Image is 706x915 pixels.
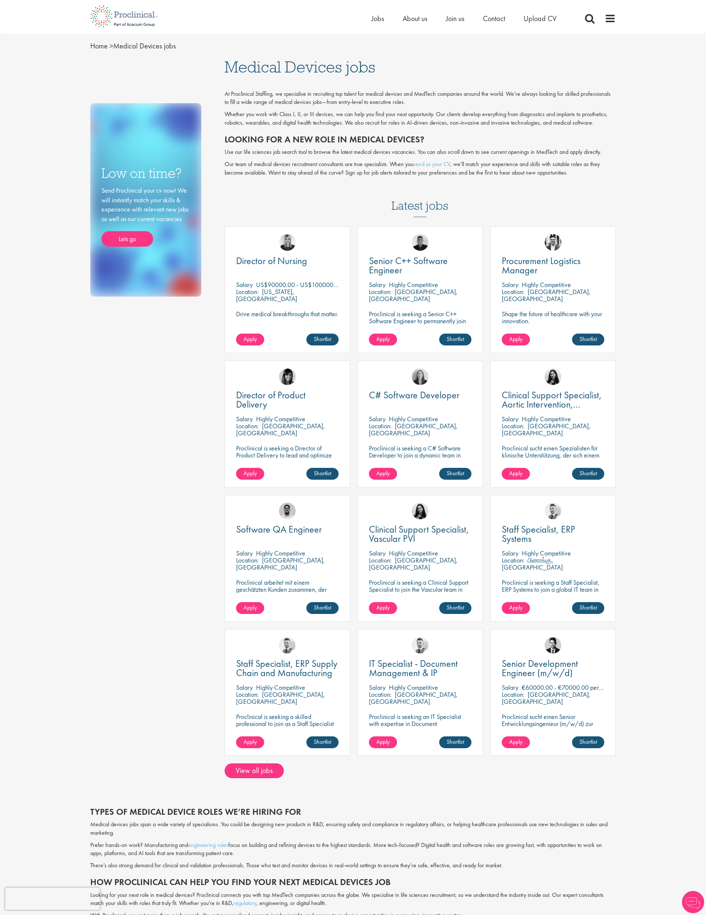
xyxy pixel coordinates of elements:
[110,41,113,51] span: >
[502,602,530,614] a: Apply
[306,602,339,614] a: Shortlist
[502,280,518,289] span: Salary
[372,14,384,23] a: Jobs
[225,57,375,77] span: Medical Devices jobs
[545,637,561,654] a: Thomas Wenig
[279,637,296,654] a: Giovanni Esposito
[522,415,571,423] p: Highly Competitive
[306,736,339,748] a: Shortlist
[225,148,616,156] p: Use our life sciences job search tool to browse the latest medical devices vacancies. You can als...
[90,877,616,887] h2: How Proclinical can help you find your next medical devices job
[369,254,448,276] span: Senior C++ Software Engineer
[256,683,305,692] p: Highly Competitive
[279,503,296,519] a: Timothy Deschamps
[412,234,428,251] a: Christian Andersen
[369,310,471,338] p: Proclinical is seeking a Senior C++ Software Engineer to permanently join their dynamic team in [...
[236,287,297,303] p: [US_STATE], [GEOGRAPHIC_DATA]
[439,334,471,345] a: Shortlist
[256,280,370,289] p: US$90000.00 - US$100000.00 per annum
[369,415,386,423] span: Salary
[236,713,339,741] p: Proclinical is seeking a skilled professional to join as a Staff Specialist focusing on ERP Suppl...
[101,166,190,180] h3: Low on time?
[502,549,518,557] span: Salary
[236,525,339,534] a: Software QA Engineer
[502,736,530,748] a: Apply
[502,422,591,437] p: [GEOGRAPHIC_DATA], [GEOGRAPHIC_DATA]
[682,891,704,913] img: Chatbot
[369,391,471,400] a: C# Software Developer
[502,391,604,409] a: Clinical Support Specialist, Aortic Intervention, Vascular
[101,186,190,247] div: Send Proclinical your cv now! We will instantly match your skills & experience with relevant new ...
[225,160,616,177] p: Our team of medical devices recruitment consultants are true specialists. When you , we’ll match ...
[439,602,471,614] a: Shortlist
[236,523,322,536] span: Software QA Engineer
[236,445,339,473] p: Proclinical is seeking a Director of Product Delivery to lead and optimize product delivery pract...
[236,659,339,678] a: Staff Specialist, ERP Supply Chain and Manufacturing
[243,604,257,611] span: Apply
[502,690,524,699] span: Location:
[389,549,438,557] p: Highly Competitive
[509,738,522,746] span: Apply
[369,445,471,473] p: Proclinical is seeking a C# Software Developer to join a dynamic team in [GEOGRAPHIC_DATA], [GEOG...
[502,713,604,734] p: Proclinical sucht einen Senior Entwicklungsingenieur (m/w/d) zur Festanstellung bei unserem Kunden.
[369,525,471,543] a: Clinical Support Specialist, Vascular PVI
[369,422,458,437] p: [GEOGRAPHIC_DATA], [GEOGRAPHIC_DATA]
[376,335,390,343] span: Apply
[502,256,604,275] a: Procurement Logistics Manager
[502,657,578,679] span: Senior Development Engineer (m/w/d)
[389,280,438,289] p: Highly Competitive
[369,659,471,678] a: IT Specialist - Document Management & IP
[502,556,524,564] span: Location:
[412,368,428,385] img: Mia Kellerman
[236,549,253,557] span: Salary
[572,602,604,614] a: Shortlist
[502,334,530,345] a: Apply
[243,335,257,343] span: Apply
[509,335,522,343] span: Apply
[572,334,604,345] a: Shortlist
[545,368,561,385] img: Indre Stankeviciute
[236,657,337,679] span: Staff Specialist, ERP Supply Chain and Manufacturing
[90,820,616,837] p: Medical devices jobs span a wide variety of specialisms. You could be designing new products in R...
[502,287,591,303] p: [GEOGRAPHIC_DATA], [GEOGRAPHIC_DATA]
[483,14,505,23] a: Contact
[225,763,284,778] a: View all jobs
[502,310,604,324] p: Shape the future of healthcare with your innovation.
[502,525,604,543] a: Staff Specialist, ERP Systems
[403,14,427,23] a: About us
[369,683,386,692] span: Salary
[236,602,264,614] a: Apply
[369,549,386,557] span: Salary
[236,556,259,564] span: Location:
[90,41,176,51] span: Medical Devices jobs
[389,415,438,423] p: Highly Competitive
[369,556,391,564] span: Location:
[243,738,257,746] span: Apply
[502,579,604,607] p: Proclinical is seeking a Staff Specialist, ERP Systems to join a global IT team in [GEOGRAPHIC_DA...
[236,287,259,296] span: Location:
[509,469,522,477] span: Apply
[236,683,253,692] span: Salary
[306,334,339,345] a: Shortlist
[502,659,604,678] a: Senior Development Engineer (m/w/d)
[306,468,339,480] a: Shortlist
[369,287,391,296] span: Location:
[225,135,616,144] h2: Looking for a new role in medical devices?
[236,256,339,266] a: Director of Nursing
[369,389,460,401] span: C# Software Developer
[236,422,259,430] span: Location:
[369,556,458,571] p: [GEOGRAPHIC_DATA], [GEOGRAPHIC_DATA]
[522,280,571,289] p: Highly Competitive
[369,422,391,430] span: Location:
[545,503,561,519] a: Giovanni Esposito
[279,368,296,385] img: Tesnim Chagklil
[369,334,397,345] a: Apply
[236,468,264,480] a: Apply
[545,234,561,251] img: Edward Little
[439,468,471,480] a: Shortlist
[101,231,153,247] a: Lets go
